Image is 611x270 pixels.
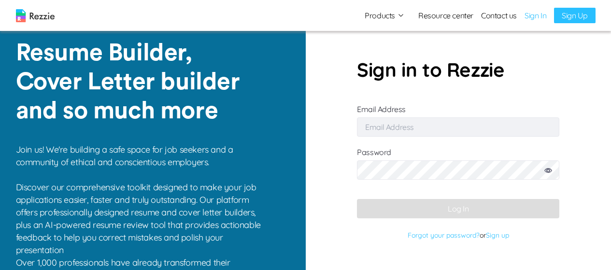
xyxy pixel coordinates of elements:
a: Contact us [481,10,517,21]
a: Forgot your password? [408,231,480,240]
a: Sign In [525,10,546,21]
p: Join us! We're building a safe space for job seekers and a community of ethical and conscientious... [16,143,268,256]
input: Password [357,160,559,180]
img: logo [16,9,55,22]
button: Log In [357,199,559,218]
p: Resume Builder, Cover Letter builder and so much more [16,39,257,126]
button: Products [365,10,405,21]
a: Sign Up [554,8,595,23]
label: Email Address [357,104,559,132]
a: Resource center [418,10,473,21]
p: or [357,228,559,242]
input: Email Address [357,117,559,137]
label: Password [357,147,559,189]
p: Sign in to Rezzie [357,55,559,84]
a: Sign up [486,231,509,240]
